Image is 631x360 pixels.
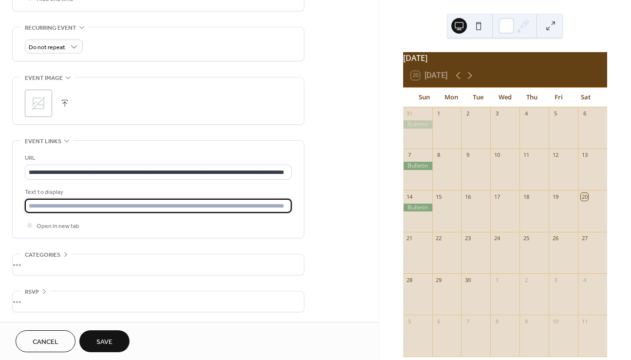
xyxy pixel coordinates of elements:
[403,204,432,212] div: Bulletin
[552,276,559,284] div: 3
[25,187,290,197] div: Text to display
[522,110,530,117] div: 4
[464,152,471,159] div: 9
[435,235,443,242] div: 22
[581,276,588,284] div: 4
[79,330,130,352] button: Save
[29,42,65,53] span: Do not repeat
[435,110,443,117] div: 1
[435,318,443,325] div: 6
[435,276,443,284] div: 29
[552,235,559,242] div: 26
[581,193,588,200] div: 20
[37,221,79,231] span: Open in new tab
[406,276,413,284] div: 28
[464,235,471,242] div: 23
[464,193,471,200] div: 16
[552,152,559,159] div: 12
[403,162,432,170] div: Bulletin
[522,276,530,284] div: 2
[403,120,432,129] div: Bulletin
[581,110,588,117] div: 6
[522,235,530,242] div: 25
[522,152,530,159] div: 11
[406,152,413,159] div: 7
[493,110,501,117] div: 3
[25,287,39,297] span: RSVP
[25,136,61,147] span: Event links
[438,88,464,107] div: Mon
[493,235,501,242] div: 24
[522,318,530,325] div: 9
[25,23,76,33] span: Recurring event
[464,88,491,107] div: Tue
[406,318,413,325] div: 5
[493,318,501,325] div: 8
[519,88,545,107] div: Thu
[573,88,599,107] div: Sat
[33,337,58,347] span: Cancel
[522,193,530,200] div: 18
[581,318,588,325] div: 11
[493,152,501,159] div: 10
[16,330,75,352] button: Cancel
[552,318,559,325] div: 10
[411,88,438,107] div: Sun
[406,235,413,242] div: 21
[403,52,607,64] div: [DATE]
[406,193,413,200] div: 14
[435,152,443,159] div: 8
[25,153,290,163] div: URL
[581,235,588,242] div: 27
[435,193,443,200] div: 15
[581,152,588,159] div: 13
[464,318,471,325] div: 7
[545,88,572,107] div: Fri
[25,73,63,83] span: Event image
[25,90,52,117] div: ;
[552,193,559,200] div: 19
[493,276,501,284] div: 1
[13,254,304,275] div: •••
[25,250,60,260] span: Categories
[13,291,304,312] div: •••
[406,110,413,117] div: 31
[493,193,501,200] div: 17
[96,337,112,347] span: Save
[464,110,471,117] div: 2
[552,110,559,117] div: 5
[492,88,519,107] div: Wed
[464,276,471,284] div: 30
